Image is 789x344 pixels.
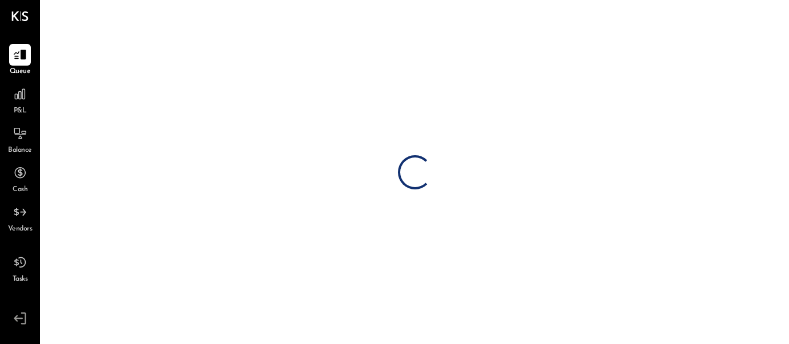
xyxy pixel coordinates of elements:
[1,162,39,195] a: Cash
[14,106,27,116] span: P&L
[1,123,39,156] a: Balance
[1,201,39,234] a: Vendors
[8,145,32,156] span: Balance
[10,67,31,77] span: Queue
[1,252,39,285] a: Tasks
[1,44,39,77] a: Queue
[8,224,33,234] span: Vendors
[1,83,39,116] a: P&L
[13,185,27,195] span: Cash
[13,274,28,285] span: Tasks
